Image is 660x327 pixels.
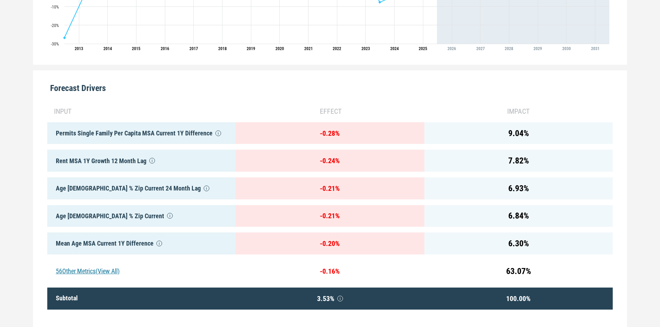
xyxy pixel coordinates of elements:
[424,122,613,144] div: 9.04 %
[47,70,613,100] div: Forecast Drivers
[103,46,112,51] tspan: 2014
[47,205,236,227] div: Age [DEMOGRAPHIC_DATA] % Zip Current
[51,42,59,47] text: -30%
[51,23,59,28] text: -20%
[132,46,140,51] tspan: 2015
[304,46,313,51] tspan: 2021
[236,260,424,282] div: - 0.16 %
[236,122,424,144] div: - 0.28 %
[333,46,341,51] tspan: 2022
[476,46,485,51] tspan: 2027
[447,46,456,51] tspan: 2026
[47,150,236,172] div: Rent MSA 1Y Growth 12 Month Lag
[236,205,424,227] div: - 0.21 %
[161,46,169,51] tspan: 2016
[47,288,236,310] div: Subtotal
[236,232,424,254] div: - 0.20 %
[424,288,613,310] div: 100.00 %
[419,46,427,51] tspan: 2025
[591,46,599,51] tspan: 2031
[47,232,236,254] div: Mean Age MSA Current 1Y Difference
[47,122,236,144] div: Permits Single Family Per Capita MSA Current 1Y Difference
[47,177,236,199] div: Age [DEMOGRAPHIC_DATA] % Zip Current 24 Month Lag
[424,150,613,172] div: 7.82 %
[390,46,398,51] tspan: 2024
[218,46,226,51] tspan: 2018
[378,1,381,4] path: Wednesday, 28 Jun, 19:00, -7.64. 33619.
[241,293,418,304] span: 3.53 %
[75,46,83,51] tspan: 2013
[424,106,613,117] div: impact
[424,177,613,199] div: 6.93 %
[505,46,513,51] tspan: 2028
[247,46,255,51] tspan: 2019
[236,150,424,172] div: - 0.24 %
[424,205,613,227] div: 6.84 %
[189,46,198,51] tspan: 2017
[533,46,542,51] tspan: 2029
[424,260,613,282] div: 63.07 %
[361,46,370,51] tspan: 2023
[236,106,424,117] div: effect
[53,106,236,117] div: input
[236,177,424,199] div: - 0.21 %
[63,36,66,39] path: Thursday, 28 Jun, 19:00, -26.83. 33619.
[47,260,236,282] div: 56 Other Metrics (View All)
[424,232,613,254] div: 6.30 %
[562,46,571,51] tspan: 2030
[275,46,284,51] tspan: 2020
[51,5,59,10] text: -10%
